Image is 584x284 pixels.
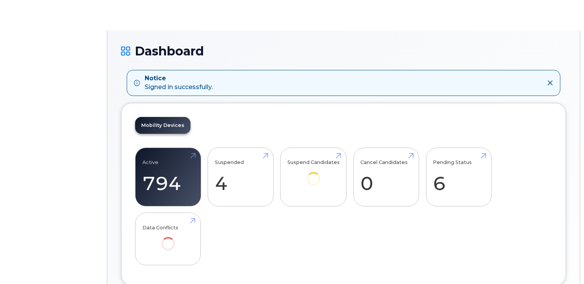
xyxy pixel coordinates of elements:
[145,74,213,83] strong: Notice
[360,152,412,202] a: Cancel Candidates 0
[121,44,566,58] h1: Dashboard
[433,152,484,202] a: Pending Status 6
[215,152,266,202] a: Suspended 4
[287,152,340,196] a: Suspend Candidates
[142,152,194,202] a: Active 794
[135,117,190,134] a: Mobility Devices
[145,74,213,92] div: Signed in successfully.
[142,217,194,261] a: Data Conflicts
